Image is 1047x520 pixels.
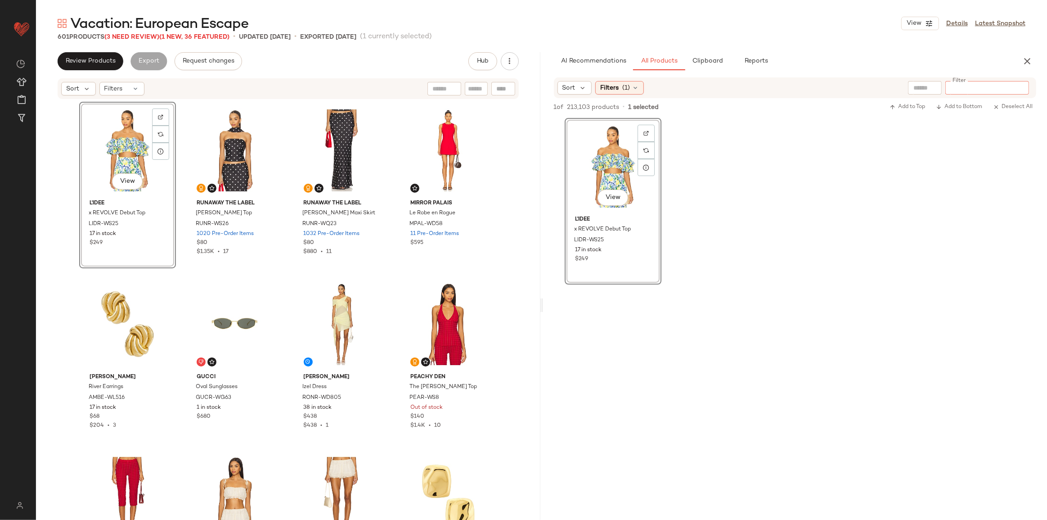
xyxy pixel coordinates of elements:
span: MPAL-WD58 [409,220,443,228]
span: Deselect All [993,104,1033,110]
span: 1032 Pre-Order Items [304,230,360,238]
span: Add to Top [890,104,925,110]
span: RONR-WD805 [303,394,342,402]
span: View [605,194,620,201]
span: 601 [58,34,69,41]
img: svg%3e [209,185,215,191]
span: AMBE-WL516 [89,394,125,402]
span: $1.35K [197,249,214,255]
img: svg%3e [209,359,215,365]
button: Hub [468,52,497,70]
span: RUNR-WS26 [196,220,229,228]
span: 10 [434,423,441,429]
img: svg%3e [412,185,418,191]
img: PEAR-WS8_V1.jpg [403,279,494,370]
span: (1) [622,83,630,93]
span: [PERSON_NAME] Top [196,209,252,217]
span: View [120,178,135,185]
span: View [906,20,921,27]
span: Peachy Den [410,373,486,381]
img: svg%3e [316,185,322,191]
span: Oval Sunglasses [196,383,238,391]
span: $595 [410,239,423,247]
span: • [104,423,113,429]
span: Out of stock [410,404,443,412]
span: [PERSON_NAME] [90,373,166,381]
img: svg%3e [198,359,204,365]
span: The [PERSON_NAME] Top [409,383,477,391]
span: Runaway The Label [197,199,273,208]
img: RUNR-WS26_V1.jpg [189,105,280,196]
img: MPAL-WD58_V1.jpg [403,105,494,196]
span: Sort [66,84,79,94]
span: (1 currently selected) [360,32,432,42]
span: LIDR-WS25 [574,236,604,244]
span: $204 [90,423,104,429]
img: svg%3e [198,185,204,191]
img: svg%3e [158,114,163,120]
span: Clipboard [692,58,723,65]
span: 1 in stock [197,404,221,412]
img: svg%3e [643,131,649,136]
span: 1 [326,423,329,429]
span: $880 [304,249,318,255]
button: Review Products [58,52,123,70]
span: • [425,423,434,429]
span: 17 in stock [90,404,116,412]
a: Latest Snapshot [975,19,1025,28]
button: View [901,17,939,30]
span: Vacation: European Escape [70,15,248,33]
span: 1 of [554,103,564,112]
span: • [214,249,223,255]
img: LIDR-WS25_V1.jpg [82,105,173,196]
span: RUNR-WQ23 [303,220,337,228]
img: svg%3e [58,19,67,28]
span: $1.4K [410,423,425,429]
button: Add to Top [886,102,929,113]
span: 17 [223,249,229,255]
span: AI Recommendations [560,58,626,65]
button: Add to Bottom [932,102,986,113]
span: Reports [744,58,768,65]
span: Runaway The Label [304,199,380,208]
img: svg%3e [11,502,28,509]
img: svg%3e [643,148,649,153]
span: Filters [104,84,123,94]
img: RUNR-WQ23_V1.jpg [297,105,387,196]
span: $80 [197,239,207,247]
p: updated [DATE] [239,32,291,42]
img: svg%3e [412,359,418,365]
span: Le Robe en Rogue [409,209,455,217]
span: 11 [327,249,332,255]
span: • [294,32,297,42]
img: LIDR-WS25_V1.jpg [568,121,658,212]
img: heart_red.DM2ytmEG.svg [13,20,31,38]
span: Gucci [197,373,273,381]
span: Review Products [65,58,116,65]
span: Hub [476,58,489,65]
span: 38 in stock [304,404,332,412]
span: $680 [197,413,211,421]
span: Mirror Palais [410,199,486,208]
img: RONR-WD805_V1.jpg [297,279,387,370]
span: $438 [304,423,317,429]
span: [PERSON_NAME] Maxi Skirt [303,209,376,217]
img: svg%3e [158,131,163,137]
span: $68 [90,413,99,421]
p: Exported [DATE] [300,32,356,42]
span: 1020 Pre-Order Items [197,230,254,238]
span: $80 [304,239,315,247]
span: 3 [113,423,116,429]
span: x REVOLVE Debut Top [574,226,631,234]
span: 1 selected [629,103,659,112]
span: Add to Bottom [936,104,982,110]
span: (3 Need Review) [104,34,159,41]
span: All Products [640,58,677,65]
a: Details [946,19,968,28]
span: Filters [600,83,619,93]
span: [PERSON_NAME] [304,373,380,381]
span: • [233,32,235,42]
span: • [318,249,327,255]
span: (1 New, 36 Featured) [159,34,229,41]
span: Sort [562,83,575,93]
